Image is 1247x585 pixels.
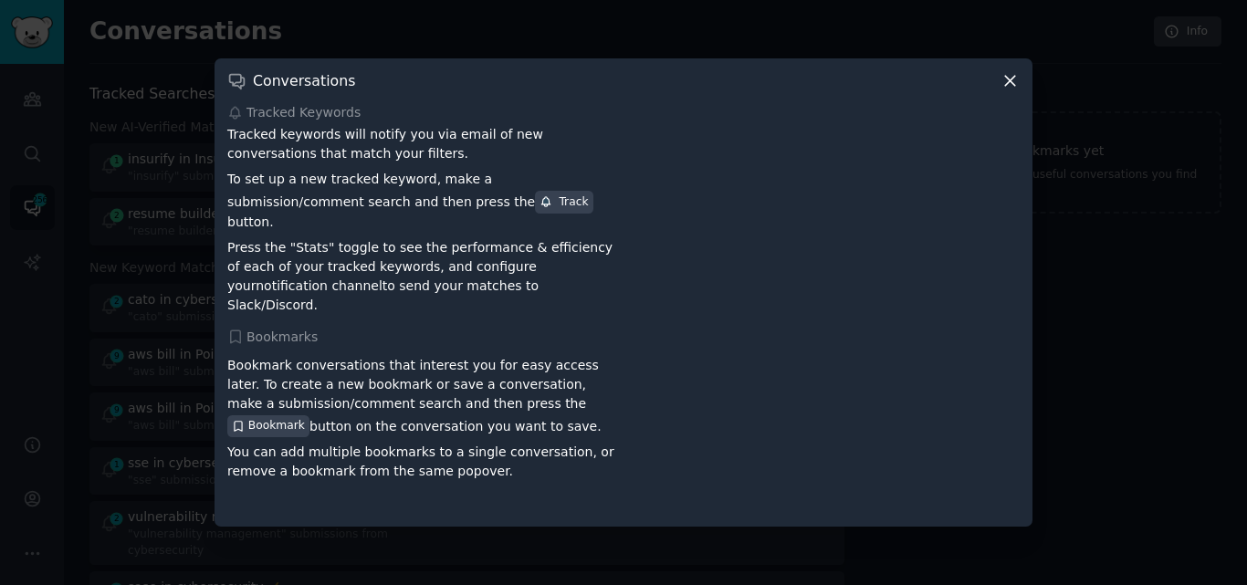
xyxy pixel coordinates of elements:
[540,194,588,211] div: Track
[630,350,1020,514] iframe: YouTube video player
[248,418,305,434] span: Bookmark
[253,71,355,90] h3: Conversations
[227,443,617,481] p: You can add multiple bookmarks to a single conversation, or remove a bookmark from the same popover.
[227,328,1020,347] div: Bookmarks
[256,278,382,293] a: notification channel
[630,125,1020,289] iframe: YouTube video player
[227,103,1020,122] div: Tracked Keywords
[227,170,617,231] p: To set up a new tracked keyword, make a submission/comment search and then press the button.
[227,238,617,315] p: Press the "Stats" toggle to see the performance & efficiency of each of your tracked keywords, an...
[227,125,617,163] p: Tracked keywords will notify you via email of new conversations that match your filters.
[227,356,617,436] p: Bookmark conversations that interest you for easy access later. To create a new bookmark or save ...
